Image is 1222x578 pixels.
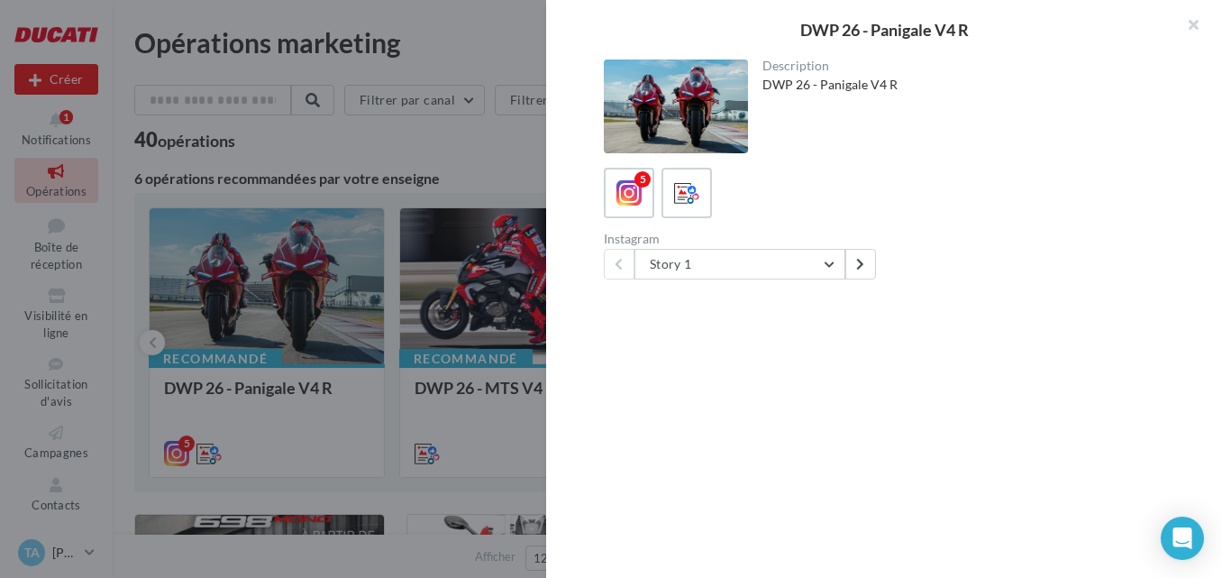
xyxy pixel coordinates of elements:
div: DWP 26 - Panigale V4 R [762,76,1165,94]
div: Instagram [604,233,884,245]
div: DWP 26 - Panigale V4 R [575,22,1193,38]
button: Story 1 [634,249,845,280]
div: Description [762,60,1165,72]
div: 5 [634,171,651,188]
div: Open Intercom Messenger [1161,517,1204,560]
